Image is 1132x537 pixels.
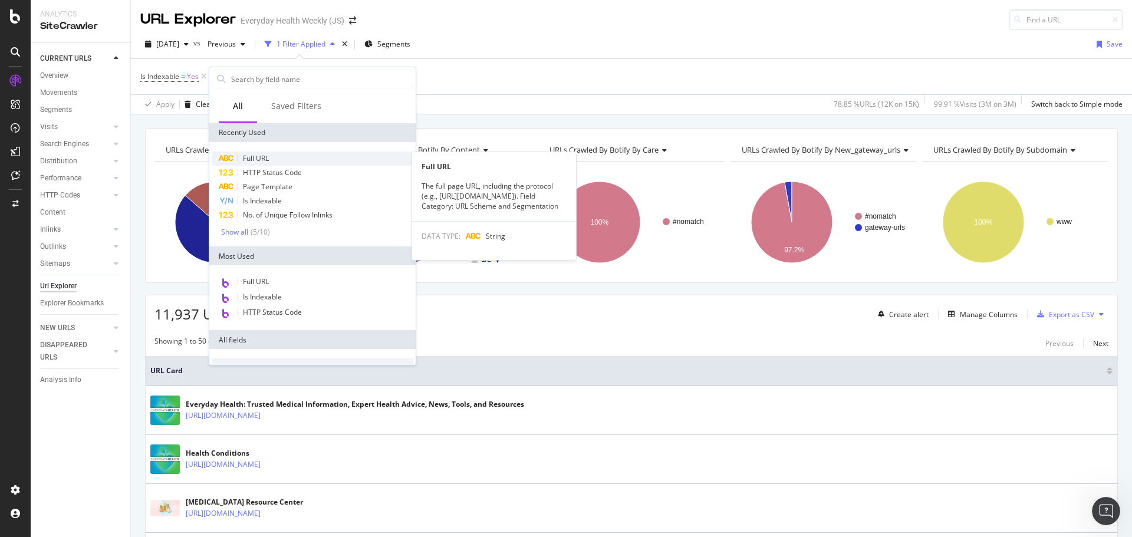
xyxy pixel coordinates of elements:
div: URL Explorer [140,9,236,29]
text: www [1056,218,1072,226]
button: Apply [140,95,175,114]
div: Show all [221,228,248,236]
text: gateway-urls [865,223,905,232]
a: Analysis Info [40,374,122,386]
svg: A chart. [922,171,1108,274]
div: Outlinks [40,241,66,253]
div: DISAPPEARED URLS [40,339,100,364]
span: Full URL [243,153,269,163]
input: Find a URL [1009,9,1123,30]
a: CURRENT URLS [40,52,110,65]
div: Next [1093,338,1108,348]
a: DISAPPEARED URLS [40,339,110,364]
img: main image [150,500,180,516]
text: 100% [591,218,609,226]
button: Previous [1045,336,1074,350]
div: All fields [209,330,416,349]
span: HTTP Status Code [243,167,302,177]
div: Overview [40,70,68,82]
div: [MEDICAL_DATA] Resource Center [186,497,312,508]
button: Export as CSV [1032,305,1094,324]
img: main image [150,396,180,425]
h4: URLs Crawled By Botify By new_gateway_urls [739,140,918,159]
div: Distribution [40,155,77,167]
span: String [486,231,505,241]
span: No. of Unique Follow Inlinks [243,210,333,220]
div: Save [1107,39,1123,49]
span: 11,937 URLs found [154,304,279,324]
span: Is Indexable [243,196,282,206]
div: Health Conditions [186,448,312,459]
button: Segments [360,35,415,54]
button: Create alert [873,305,929,324]
div: Saved Filters [271,100,321,112]
div: CURRENT URLS [40,52,91,65]
span: URLs Crawled By Botify By pagetype [166,144,292,155]
svg: A chart. [154,171,341,274]
a: Overview [40,70,122,82]
div: Showing 1 to 50 of 11,937 entries [154,336,264,350]
div: URLs [212,358,413,377]
a: [URL][DOMAIN_NAME] [186,410,261,421]
div: Content [40,206,65,219]
span: URLs Crawled By Botify By care [549,144,659,155]
div: Analysis Info [40,374,81,386]
div: Explorer Bookmarks [40,297,104,309]
span: DATA TYPE: [422,231,460,241]
span: URL Card [150,365,1104,376]
button: Manage Columns [943,307,1018,321]
button: 1 Filter Applied [260,35,340,54]
div: HTTP Codes [40,189,80,202]
text: #nomatch [673,218,704,226]
span: URLs Crawled By Botify By new_gateway_urls [742,144,900,155]
button: Clear [180,95,213,114]
div: Segments [40,104,72,116]
span: 2025 Sep. 28th [156,39,179,49]
span: Is Indexable [243,292,282,302]
div: Visits [40,121,58,133]
div: The full page URL, including the protocol (e.g., [URL][DOMAIN_NAME]). Field Category: URL Scheme ... [412,181,576,211]
div: NEW URLS [40,322,75,334]
div: Search Engines [40,138,89,150]
div: Movements [40,87,77,99]
text: 100% [975,218,993,226]
div: 99.91 % Visits ( 3M on 3M ) [934,99,1016,109]
div: Sitemaps [40,258,70,270]
input: Search by field name [230,70,413,88]
div: Recently Used [209,123,416,142]
div: Inlinks [40,223,61,236]
div: arrow-right-arrow-left [349,17,356,25]
a: Inlinks [40,223,110,236]
h4: URLs Crawled By Botify By content [356,140,522,159]
button: Save [1092,35,1123,54]
a: Movements [40,87,122,99]
a: Sitemaps [40,258,110,270]
div: Previous [1045,338,1074,348]
a: [URL][DOMAIN_NAME] [186,459,261,470]
iframe: Intercom live chat [1092,497,1120,525]
h4: URLs Crawled By Botify By care [547,140,714,159]
div: Manage Columns [960,309,1018,319]
div: Everyday Health Weekly (JS) [241,15,344,27]
div: Url Explorer [40,280,77,292]
a: Content [40,206,122,219]
div: A chart. [347,171,533,274]
div: 78.85 % URLs ( 12K on 15K ) [834,99,919,109]
h4: URLs Crawled By Botify By subdomain [931,140,1098,159]
text: 97.2% [784,246,804,254]
div: Apply [156,99,175,109]
div: ( 5 / 10 ) [248,227,270,237]
div: A chart. [538,171,725,274]
div: times [340,38,350,50]
a: HTTP Codes [40,189,110,202]
a: Explorer Bookmarks [40,297,122,309]
div: Full URL [412,162,576,172]
div: Performance [40,172,81,185]
a: Visits [40,121,110,133]
div: Most Used [209,246,416,265]
div: Create alert [889,309,929,319]
a: [URL][DOMAIN_NAME] [186,508,261,519]
a: Outlinks [40,241,110,253]
a: Url Explorer [40,280,122,292]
